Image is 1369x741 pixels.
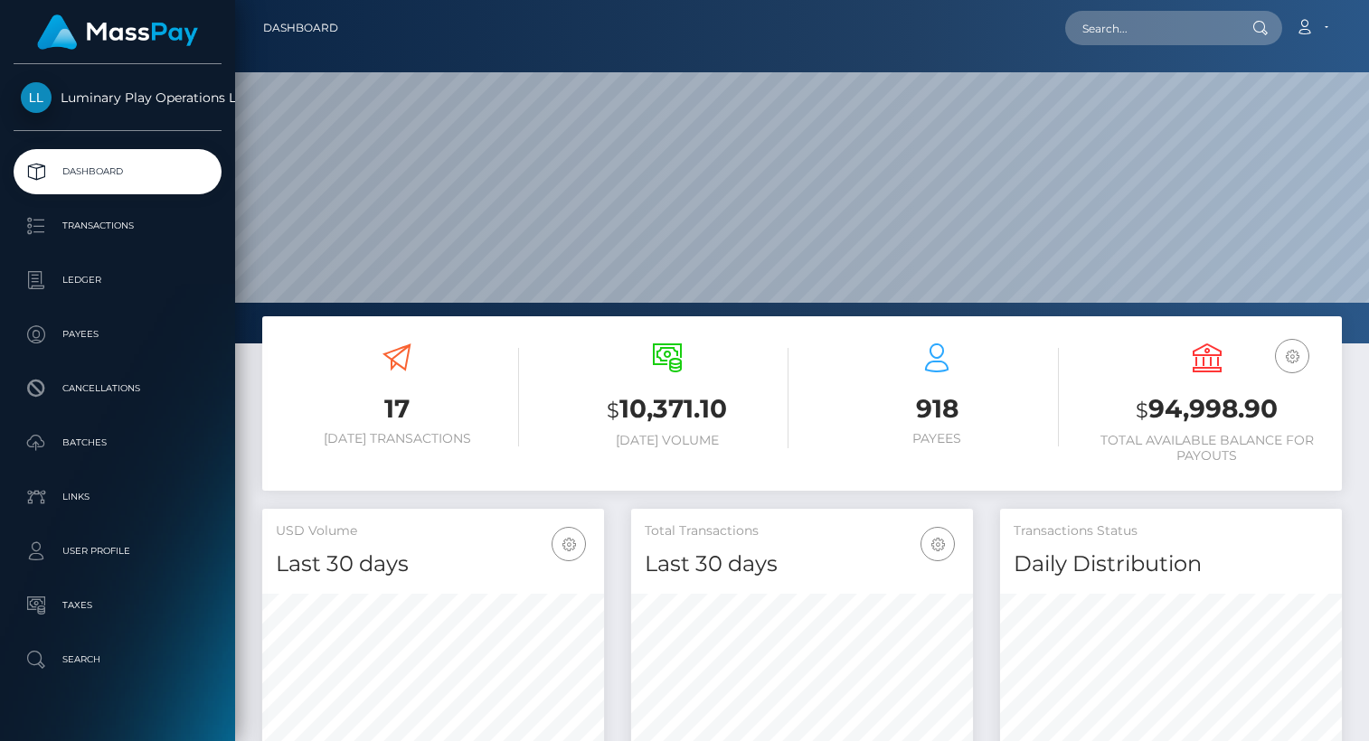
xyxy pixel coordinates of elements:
[14,366,222,411] a: Cancellations
[816,431,1059,446] h6: Payees
[14,529,222,574] a: User Profile
[14,583,222,628] a: Taxes
[21,646,214,673] p: Search
[645,522,959,540] h5: Total Transactions
[14,89,222,106] span: Luminary Play Operations Limited
[14,420,222,465] a: Batches
[21,538,214,565] p: User Profile
[14,149,222,194] a: Dashboard
[21,429,214,456] p: Batches
[546,391,789,428] h3: 10,371.10
[607,398,619,423] small: $
[276,431,519,446] h6: [DATE] Transactions
[645,549,959,580] h4: Last 30 days
[21,592,214,619] p: Taxes
[1086,433,1329,464] h6: Total Available Balance for Payouts
[1065,11,1235,45] input: Search...
[21,375,214,402] p: Cancellations
[21,483,214,511] p: Links
[1086,391,1329,428] h3: 94,998.90
[1136,398,1148,423] small: $
[1014,522,1328,540] h5: Transactions Status
[14,474,222,520] a: Links
[37,14,198,50] img: MassPay Logo
[276,522,590,540] h5: USD Volume
[21,82,52,113] img: Luminary Play Operations Limited
[21,158,214,185] p: Dashboard
[14,312,222,357] a: Payees
[546,433,789,448] h6: [DATE] Volume
[1014,549,1328,580] h4: Daily Distribution
[21,212,214,239] p: Transactions
[263,9,338,47] a: Dashboard
[14,203,222,249] a: Transactions
[276,391,519,427] h3: 17
[816,391,1059,427] h3: 918
[21,267,214,294] p: Ledger
[14,258,222,303] a: Ledger
[21,321,214,348] p: Payees
[14,637,222,682] a: Search
[276,549,590,580] h4: Last 30 days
